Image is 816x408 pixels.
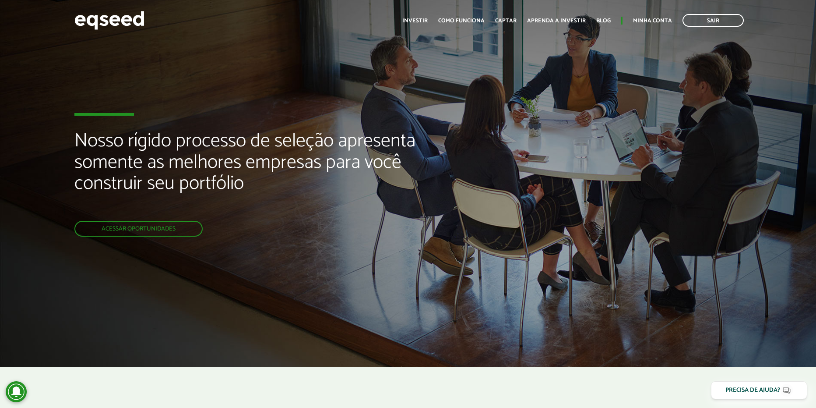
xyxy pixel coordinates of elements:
a: Minha conta [633,18,672,24]
a: Sair [682,14,744,27]
img: EqSeed [74,9,144,32]
a: Investir [402,18,428,24]
a: Acessar oportunidades [74,221,203,237]
a: Captar [495,18,517,24]
a: Aprenda a investir [527,18,586,24]
a: Blog [596,18,611,24]
h2: Nosso rígido processo de seleção apresenta somente as melhores empresas para você construir seu p... [74,131,469,220]
a: Como funciona [438,18,485,24]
